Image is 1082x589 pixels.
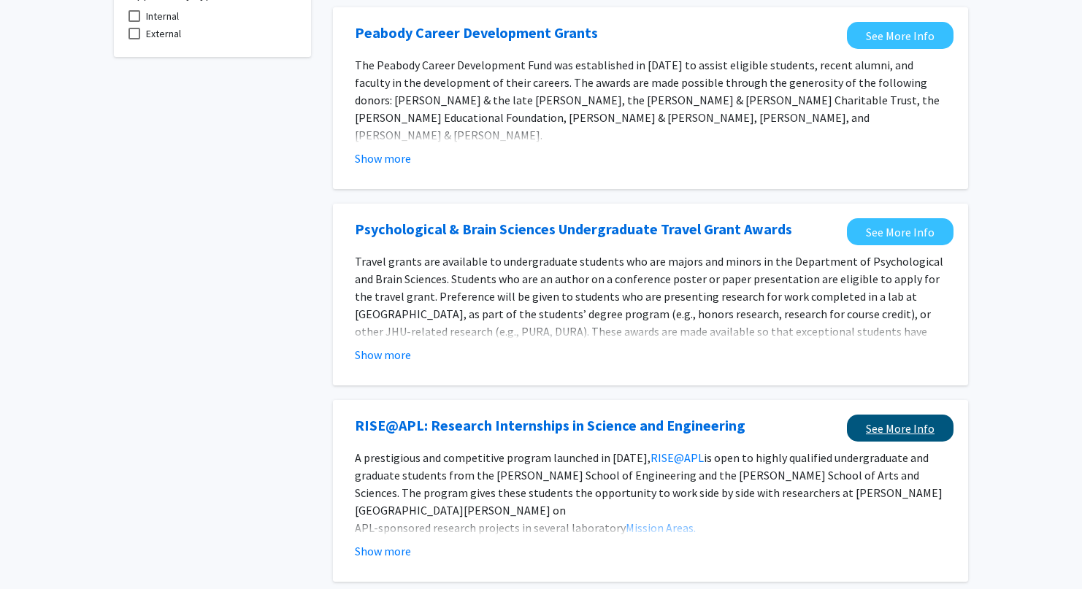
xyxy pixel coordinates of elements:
p: A prestigious and competitive program launched in [DATE], is open to highly qualified undergradua... [355,449,946,519]
a: Opens in a new tab [355,415,745,436]
a: RISE@APL [651,450,704,465]
span: Travel grants are available to undergraduate students who are majors and minors in the Department... [355,254,945,391]
a: Opens in a new tab [847,415,954,442]
p: APL-sponsored research projects in several laboratory [355,519,946,536]
p: The Peabody Career Development Fund was established in [DATE] to assist eligible students, recent... [355,56,946,144]
a: Opens in a new tab [847,22,954,49]
span: External [146,25,181,42]
button: Show more [355,542,411,560]
a: Opens in a new tab [355,218,792,240]
a: Mission Areas. [626,520,696,535]
a: Opens in a new tab [847,218,954,245]
button: Show more [355,150,411,167]
button: Show more [355,346,411,363]
span: Internal [146,7,179,25]
iframe: Chat [11,523,62,578]
a: Opens in a new tab [355,22,598,44]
